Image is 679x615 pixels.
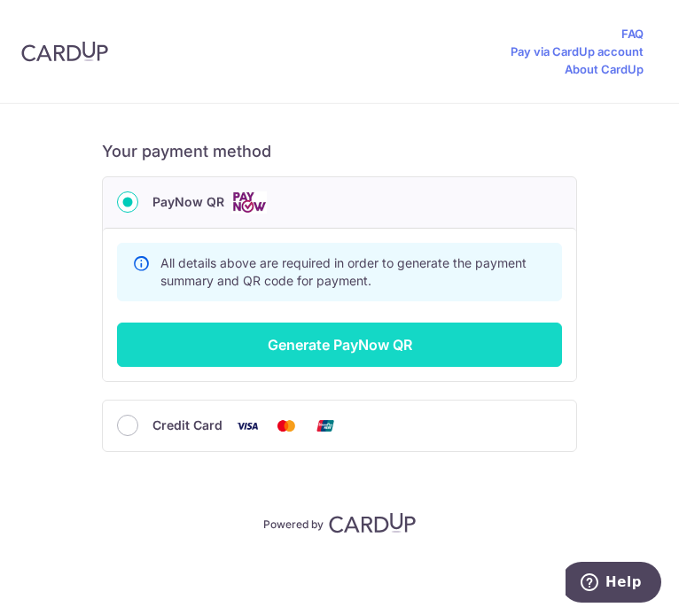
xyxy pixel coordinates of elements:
h5: Your payment method [102,141,577,162]
img: CardUp [21,41,108,62]
div: Credit Card Visa Mastercard Union Pay [117,415,562,437]
img: Cards logo [231,191,267,214]
a: About CardUp [565,60,644,78]
a: FAQ [621,25,644,43]
img: Visa [230,415,265,437]
iframe: Opens a widget where you can find more information [566,562,661,606]
img: CardUp [329,512,416,533]
span: Credit Card [152,415,222,436]
img: Mastercard [269,415,304,437]
img: Union Pay [308,415,343,437]
span: All details above are required in order to generate the payment summary and QR code for payment. [160,255,527,288]
a: Pay via CardUp account [511,43,644,60]
div: PayNow QR Cards logo [117,191,562,214]
span: PayNow QR [152,191,224,213]
button: Generate PayNow QR [117,323,562,367]
p: Powered by [263,514,324,532]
